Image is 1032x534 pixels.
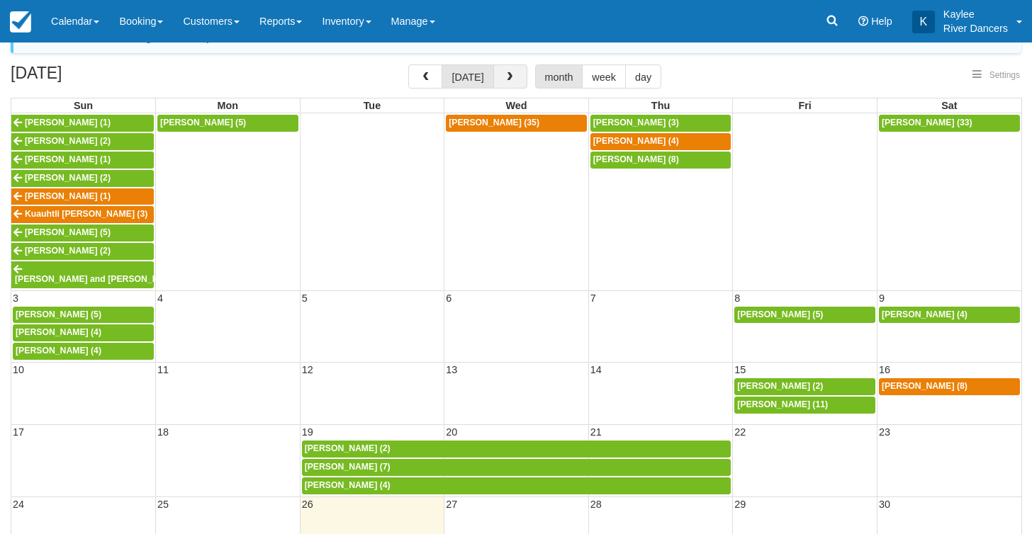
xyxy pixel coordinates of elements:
[74,100,93,111] span: Sun
[156,499,170,510] span: 25
[737,381,823,391] span: [PERSON_NAME] (2)
[11,188,154,205] a: [PERSON_NAME] (1)
[301,499,315,510] span: 26
[505,100,527,111] span: Wed
[301,364,315,375] span: 12
[879,307,1020,324] a: [PERSON_NAME] (4)
[882,381,967,391] span: [PERSON_NAME] (8)
[302,441,731,458] a: [PERSON_NAME] (2)
[25,136,111,146] span: [PERSON_NAME] (2)
[625,64,661,89] button: day
[25,118,111,127] span: [PERSON_NAME] (1)
[989,70,1020,80] span: Settings
[16,327,101,337] span: [PERSON_NAME] (4)
[590,133,731,150] a: [PERSON_NAME] (4)
[25,209,147,219] span: Kuauhtli [PERSON_NAME] (3)
[305,462,391,472] span: [PERSON_NAME] (7)
[16,346,101,356] span: [PERSON_NAME] (4)
[156,364,170,375] span: 11
[11,170,154,187] a: [PERSON_NAME] (2)
[589,426,603,438] span: 21
[442,64,493,89] button: [DATE]
[11,64,190,91] h2: [DATE]
[877,364,892,375] span: 16
[943,7,1008,21] p: Kaylee
[589,364,603,375] span: 14
[156,292,164,304] span: 4
[593,136,679,146] span: [PERSON_NAME] (4)
[11,243,154,260] a: [PERSON_NAME] (2)
[877,426,892,438] span: 23
[11,364,26,375] span: 10
[11,133,154,150] a: [PERSON_NAME] (2)
[879,378,1020,395] a: [PERSON_NAME] (8)
[444,499,459,510] span: 27
[733,364,747,375] span: 15
[734,378,875,395] a: [PERSON_NAME] (2)
[15,274,193,284] span: [PERSON_NAME] and [PERSON_NAME] (2)
[877,292,886,304] span: 9
[13,324,154,341] a: [PERSON_NAME] (4)
[737,399,828,409] span: [PERSON_NAME] (11)
[160,118,246,127] span: [PERSON_NAME] (5)
[364,100,381,111] span: Tue
[912,11,935,33] div: K
[302,459,731,476] a: [PERSON_NAME] (7)
[156,426,170,438] span: 18
[733,426,747,438] span: 22
[157,115,298,132] a: [PERSON_NAME] (5)
[305,443,391,453] span: [PERSON_NAME] (2)
[589,292,598,304] span: 7
[10,11,31,33] img: checkfront-main-nav-mini-logo.png
[11,426,26,438] span: 17
[651,100,670,111] span: Thu
[798,100,811,111] span: Fri
[13,307,154,324] a: [PERSON_NAME] (5)
[449,118,539,127] span: [PERSON_NAME] (35)
[877,499,892,510] span: 30
[733,499,747,510] span: 29
[25,154,111,164] span: [PERSON_NAME] (1)
[943,21,1008,35] p: River Dancers
[301,426,315,438] span: 19
[882,118,972,127] span: [PERSON_NAME] (33)
[593,154,679,164] span: [PERSON_NAME] (8)
[305,480,391,490] span: [PERSON_NAME] (4)
[11,261,154,288] a: [PERSON_NAME] and [PERSON_NAME] (2)
[16,309,101,319] span: [PERSON_NAME] (5)
[589,499,603,510] span: 28
[444,426,459,438] span: 20
[25,227,111,237] span: [PERSON_NAME] (5)
[444,364,459,375] span: 13
[444,292,453,304] span: 6
[879,115,1020,132] a: [PERSON_NAME] (33)
[11,225,154,242] a: [PERSON_NAME] (5)
[858,16,868,26] i: Help
[446,115,587,132] a: [PERSON_NAME] (35)
[11,206,154,223] a: Kuauhtli [PERSON_NAME] (3)
[882,309,967,319] span: [PERSON_NAME] (4)
[590,152,731,169] a: [PERSON_NAME] (8)
[737,309,823,319] span: [PERSON_NAME] (5)
[593,118,679,127] span: [PERSON_NAME] (3)
[941,100,957,111] span: Sat
[25,246,111,256] span: [PERSON_NAME] (2)
[535,64,583,89] button: month
[871,16,892,27] span: Help
[582,64,626,89] button: week
[13,343,154,360] a: [PERSON_NAME] (4)
[590,115,731,132] a: [PERSON_NAME] (3)
[25,173,111,183] span: [PERSON_NAME] (2)
[301,292,309,304] span: 5
[734,307,875,324] a: [PERSON_NAME] (5)
[218,100,239,111] span: Mon
[11,152,154,169] a: [PERSON_NAME] (1)
[25,191,111,201] span: [PERSON_NAME] (1)
[964,65,1028,86] button: Settings
[11,115,154,132] a: [PERSON_NAME] (1)
[11,499,26,510] span: 24
[11,292,20,304] span: 3
[734,397,875,414] a: [PERSON_NAME] (11)
[302,477,731,494] a: [PERSON_NAME] (4)
[733,292,741,304] span: 8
